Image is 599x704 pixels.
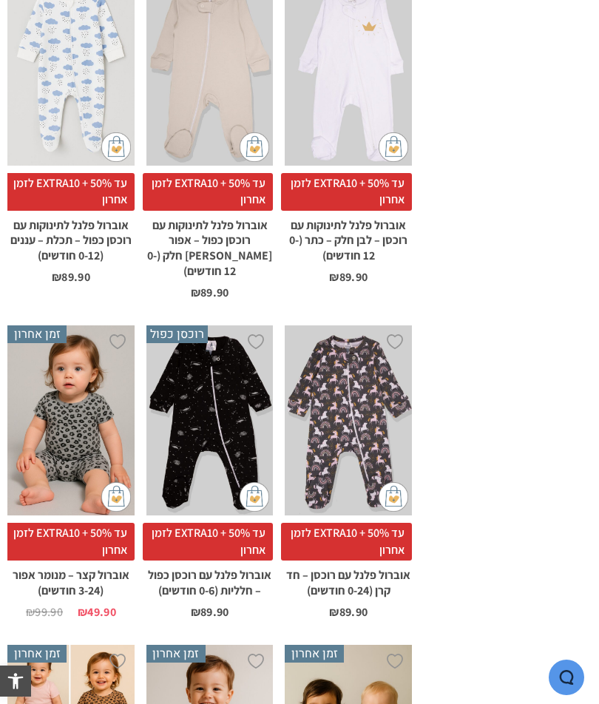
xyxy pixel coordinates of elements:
bdi: 89.90 [329,604,368,620]
span: זמן אחרון [146,645,206,663]
span: זמן אחרון [7,645,67,663]
a: זמן אחרון אוברול קצר - מנומר אפור (3-24 חודשים) עד 50% + EXTRA10 לזמן אחרוןאוברול קצר – מנומר אפו... [7,325,135,618]
bdi: 89.90 [191,604,229,620]
img: cat-mini-atc.png [240,132,269,162]
img: cat-mini-atc.png [379,482,408,512]
h2: אוברול קצר – מנומר אפור (3-24 חודשים) [7,561,135,599]
span: ₪ [191,604,200,620]
h2: אוברול פלנל לתינוקות עם רוכסן כפול – תכלת – עננים (0-12 חודשים) [7,211,135,264]
img: cat-mini-atc.png [101,482,131,512]
img: cat-mini-atc.png [101,132,131,162]
span: ₪ [329,269,339,285]
bdi: 99.90 [26,604,63,620]
span: ₪ [26,604,35,620]
span: ₪ [78,604,87,620]
span: זמן אחרון [285,645,344,663]
span: עד 50% + EXTRA10 לזמן אחרון [4,523,135,561]
bdi: 49.90 [78,604,116,620]
iframe: פותח יישומון שאפשר לשוחח בו בצ'אט עם אחד הנציגים שלנו [549,660,584,697]
bdi: 89.90 [52,269,90,285]
span: עד 50% + EXTRA10 לזמן אחרון [4,173,135,211]
h2: אוברול פלנל עם רוכסן – חד קרן (0-24 חודשים) [285,561,412,599]
img: cat-mini-atc.png [379,132,408,162]
a: רוכסן כפול אוברול פלנל עם רוכסן כפול - חלליות (0-6 חודשים) עד 50% + EXTRA10 לזמן אחרוןאוברול פלנל... [146,325,274,618]
span: ₪ [191,285,200,300]
span: עד 50% + EXTRA10 לזמן אחרון [281,523,412,561]
span: עד 50% + EXTRA10 לזמן אחרון [143,173,274,211]
h2: אוברול פלנל לתינוקות עם רוכסן – לבן חלק – כתר (0-12 חודשים) [285,211,412,264]
h2: אוברול פלנל עם רוכסן כפול – חלליות (0-6 חודשים) [146,561,274,599]
bdi: 89.90 [191,285,229,300]
span: רוכסן כפול [146,325,208,343]
span: עד 50% + EXTRA10 לזמן אחרון [281,173,412,211]
span: זמן אחרון [7,325,67,343]
span: ₪ [52,269,61,285]
bdi: 89.90 [329,269,368,285]
h2: אוברול פלנל לתינוקות עם רוכסן כפול – אפור [PERSON_NAME] חלק (0-12 חודשים) [146,211,274,280]
span: עד 50% + EXTRA10 לזמן אחרון [143,523,274,561]
img: cat-mini-atc.png [240,482,269,512]
span: ₪ [329,604,339,620]
a: אוברול פלנל עם רוכסן - חד קרן (0-24 חודשים) עד 50% + EXTRA10 לזמן אחרוןאוברול פלנל עם רוכסן – חד ... [285,325,412,618]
